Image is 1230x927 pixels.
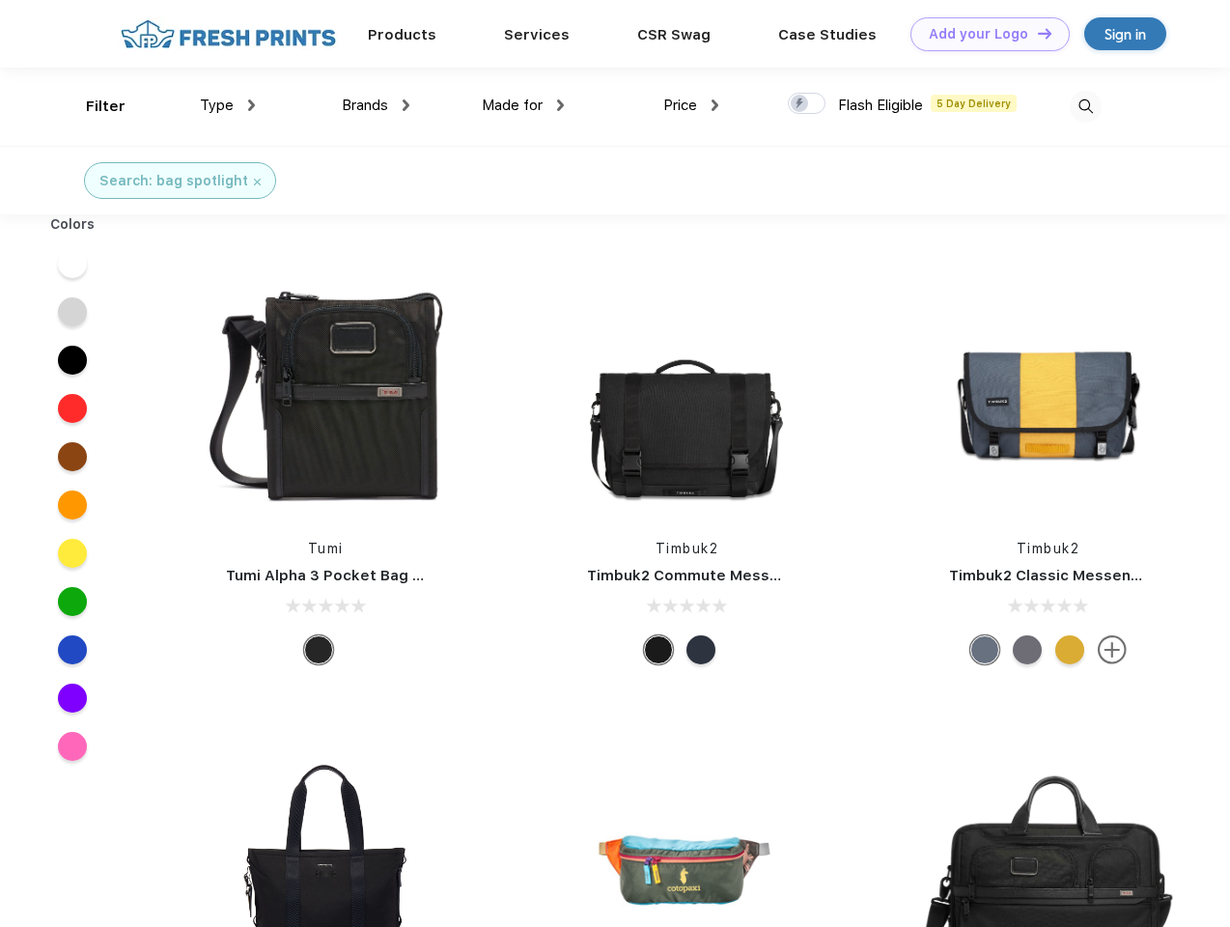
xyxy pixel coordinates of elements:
div: Add your Logo [929,26,1028,42]
span: Brands [342,97,388,114]
a: Tumi [308,541,344,556]
img: dropdown.png [248,99,255,111]
a: Products [368,26,436,43]
div: Eco Amber [1055,635,1084,664]
span: Type [200,97,234,114]
img: dropdown.png [557,99,564,111]
span: 5 Day Delivery [931,95,1017,112]
img: func=resize&h=266 [920,263,1177,520]
span: Made for [482,97,543,114]
img: filter_cancel.svg [254,179,261,185]
div: Sign in [1104,23,1146,45]
img: dropdown.png [403,99,409,111]
span: Flash Eligible [838,97,923,114]
div: Eco Black [644,635,673,664]
img: more.svg [1098,635,1127,664]
span: Price [663,97,697,114]
a: Sign in [1084,17,1166,50]
img: DT [1038,28,1051,39]
a: Timbuk2 [1017,541,1080,556]
a: Timbuk2 [656,541,719,556]
div: Eco Lightbeam [970,635,999,664]
div: Colors [36,214,110,235]
a: Timbuk2 Commute Messenger Bag [587,567,846,584]
img: dropdown.png [712,99,718,111]
img: func=resize&h=266 [558,263,815,520]
div: Black [304,635,333,664]
a: Tumi Alpha 3 Pocket Bag Small [226,567,452,584]
a: Timbuk2 Classic Messenger Bag [949,567,1188,584]
div: Eco Nautical [686,635,715,664]
div: Filter [86,96,126,118]
img: desktop_search.svg [1070,91,1102,123]
img: fo%20logo%202.webp [115,17,342,51]
div: Search: bag spotlight [99,171,248,191]
img: func=resize&h=266 [197,263,454,520]
div: Eco Army Pop [1013,635,1042,664]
